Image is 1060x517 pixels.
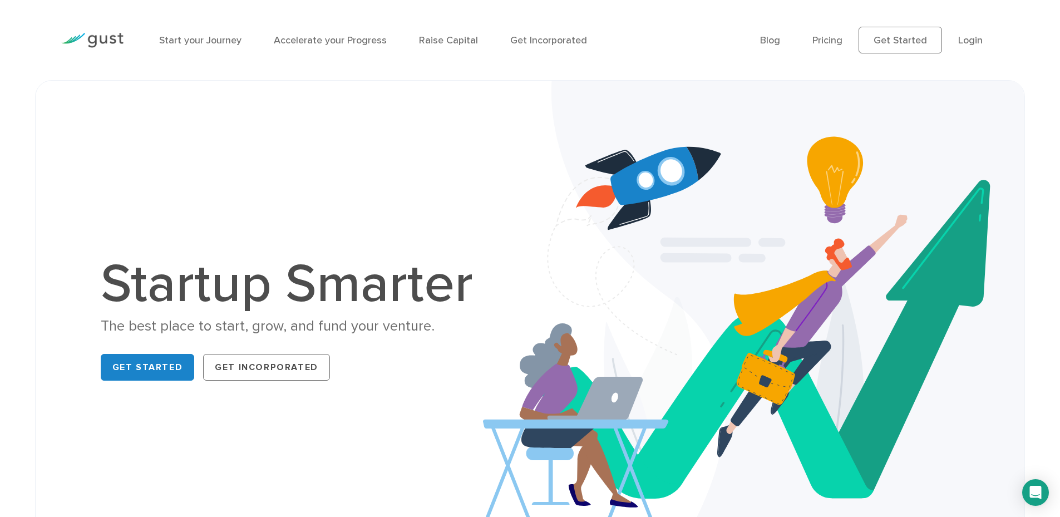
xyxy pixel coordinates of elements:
[61,33,124,48] img: Gust Logo
[859,27,942,53] a: Get Started
[958,35,983,46] a: Login
[760,35,780,46] a: Blog
[510,35,587,46] a: Get Incorporated
[101,354,195,381] a: Get Started
[203,354,330,381] a: Get Incorporated
[812,35,842,46] a: Pricing
[419,35,478,46] a: Raise Capital
[159,35,241,46] a: Start your Journey
[101,258,485,311] h1: Startup Smarter
[1022,479,1049,506] div: Open Intercom Messenger
[274,35,387,46] a: Accelerate your Progress
[101,317,485,336] div: The best place to start, grow, and fund your venture.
